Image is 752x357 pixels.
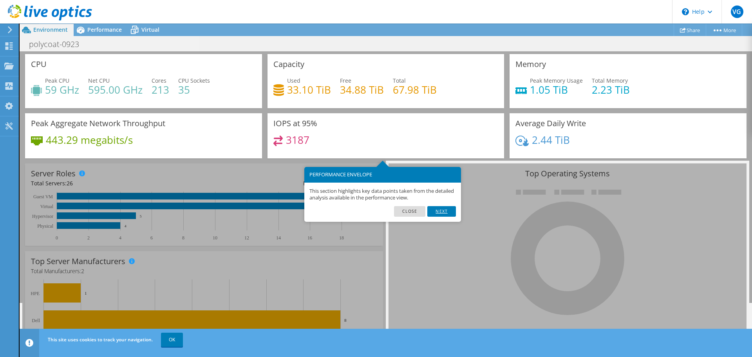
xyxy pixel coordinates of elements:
[161,333,183,347] a: OK
[48,336,153,343] span: This site uses cookies to track your navigation.
[309,188,456,201] p: This section highlights key data points taken from the detailed analysis available in the perform...
[25,40,91,49] h1: polycoat-0923
[706,24,742,36] a: More
[682,8,689,15] svg: \n
[141,26,159,33] span: Virtual
[731,5,743,18] span: VG
[309,172,456,177] h3: PERFORMANCE ENVELOPE
[674,24,706,36] a: Share
[87,26,122,33] span: Performance
[427,206,456,216] a: Next
[394,206,426,216] a: Close
[33,26,68,33] span: Environment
